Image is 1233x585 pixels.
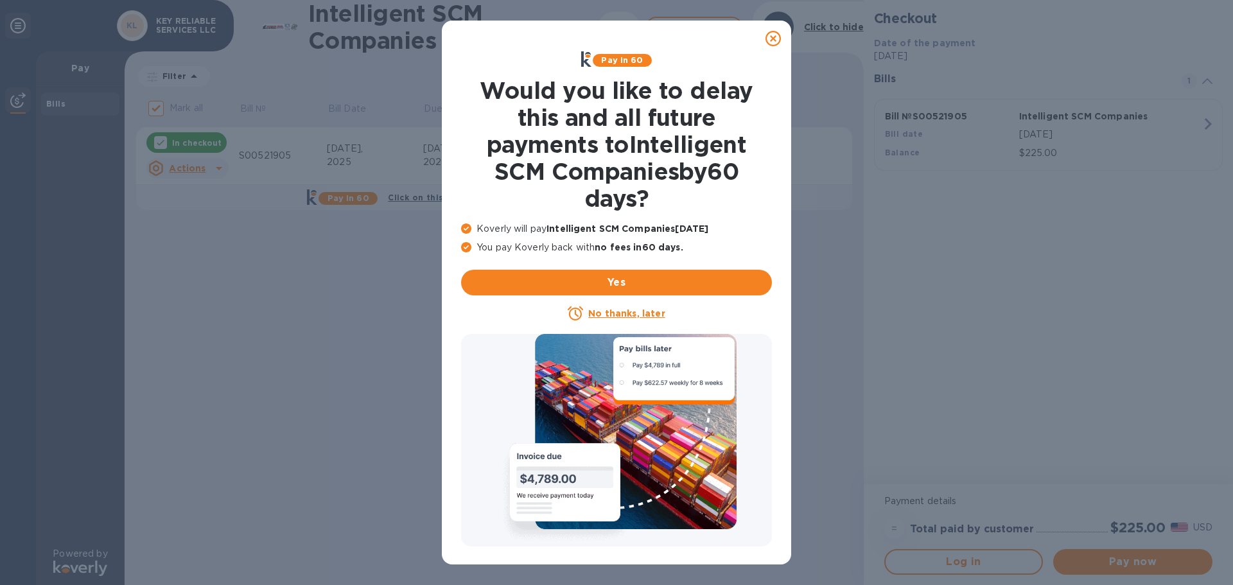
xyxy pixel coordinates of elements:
[588,308,665,319] u: No thanks, later
[547,223,708,234] b: Intelligent SCM Companies [DATE]
[471,275,762,290] span: Yes
[461,270,772,295] button: Yes
[461,222,772,236] p: Koverly will pay
[601,55,643,65] b: Pay in 60
[461,77,772,212] h1: Would you like to delay this and all future payments to Intelligent SCM Companies by 60 days ?
[461,241,772,254] p: You pay Koverly back with
[595,242,683,252] b: no fees in 60 days .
